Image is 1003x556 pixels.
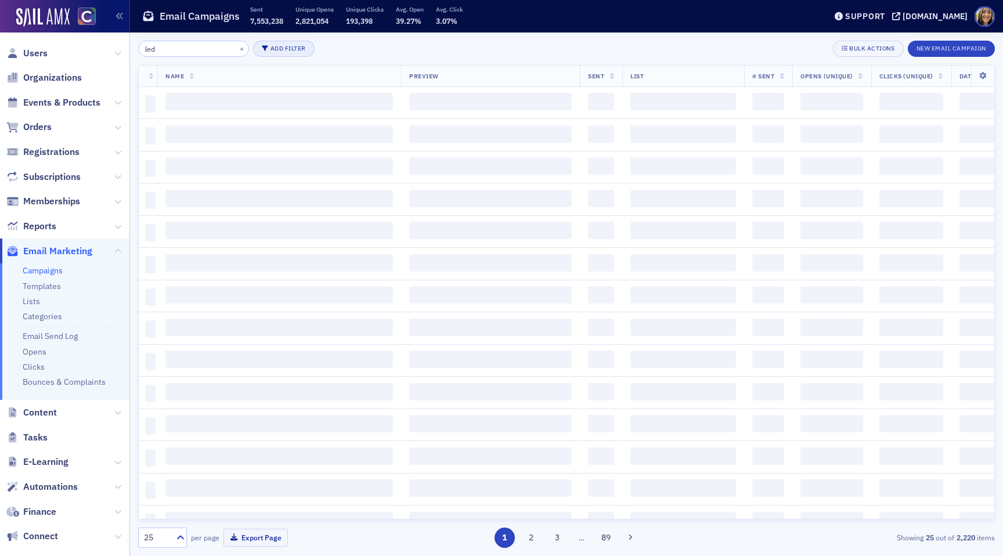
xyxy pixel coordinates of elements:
a: Content [6,406,57,419]
span: ‌ [145,127,156,145]
span: ‌ [165,125,393,143]
span: Clicks (Unique) [879,72,933,80]
span: ‌ [800,93,863,110]
span: ‌ [800,479,863,497]
span: ‌ [630,254,736,272]
a: Email Marketing [6,245,92,258]
span: ‌ [752,383,784,400]
button: 1 [495,528,515,548]
span: ‌ [752,254,784,272]
span: … [573,532,590,543]
input: Search… [138,41,249,57]
span: ‌ [588,157,614,175]
span: # Sent [752,72,774,80]
span: ‌ [409,512,572,529]
span: 39.27% [396,16,421,26]
span: ‌ [145,514,156,531]
a: Finance [6,506,56,518]
span: ‌ [145,95,156,113]
p: Unique Clicks [346,5,384,13]
span: Registrations [23,146,80,158]
button: × [237,43,247,53]
span: ‌ [165,351,393,368]
span: ‌ [409,479,572,497]
div: Support [845,11,885,21]
span: ‌ [752,447,784,465]
span: ‌ [800,319,863,336]
span: ‌ [630,383,736,400]
span: ‌ [145,482,156,499]
span: ‌ [630,222,736,239]
span: ‌ [165,286,393,304]
span: ‌ [879,125,943,143]
span: ‌ [588,190,614,207]
span: ‌ [879,319,943,336]
span: ‌ [165,415,393,432]
span: ‌ [630,190,736,207]
span: ‌ [752,286,784,304]
strong: 25 [923,532,936,543]
span: ‌ [409,447,572,465]
span: ‌ [879,254,943,272]
span: ‌ [409,383,572,400]
span: ‌ [800,351,863,368]
span: ‌ [165,157,393,175]
a: Tasks [6,431,48,444]
a: Events & Products [6,96,100,109]
span: ‌ [752,319,784,336]
span: ‌ [588,383,614,400]
a: Memberships [6,195,80,208]
strong: 2,220 [954,532,977,543]
span: ‌ [630,415,736,432]
span: Opens (Unique) [800,72,853,80]
span: ‌ [752,222,784,239]
span: ‌ [588,415,614,432]
span: Preview [409,72,439,80]
span: ‌ [879,351,943,368]
span: ‌ [800,447,863,465]
span: 193,398 [346,16,373,26]
span: E-Learning [23,456,68,468]
button: New Email Campaign [908,41,995,57]
span: ‌ [409,125,572,143]
span: ‌ [165,479,393,497]
span: ‌ [879,93,943,110]
span: ‌ [409,93,572,110]
span: ‌ [588,512,614,529]
button: 2 [521,528,541,548]
span: ‌ [145,288,156,306]
img: SailAMX [78,8,96,26]
span: ‌ [879,286,943,304]
span: ‌ [879,415,943,432]
span: ‌ [165,93,393,110]
span: ‌ [588,319,614,336]
a: Automations [6,481,78,493]
span: 7,553,238 [250,16,283,26]
span: Name [165,72,184,80]
span: ‌ [588,254,614,272]
h1: Email Campaigns [160,9,240,23]
span: ‌ [588,125,614,143]
span: ‌ [145,192,156,209]
span: Memberships [23,195,80,208]
span: Events & Products [23,96,100,109]
span: ‌ [588,93,614,110]
button: Export Page [223,529,288,547]
span: ‌ [879,512,943,529]
a: Opens [23,346,46,357]
span: ‌ [165,319,393,336]
span: ‌ [752,479,784,497]
button: [DOMAIN_NAME] [892,12,972,20]
span: Tasks [23,431,48,444]
span: ‌ [752,157,784,175]
span: Finance [23,506,56,518]
p: Unique Opens [295,5,334,13]
span: ‌ [752,190,784,207]
img: SailAMX [16,8,70,27]
a: Campaigns [23,265,63,276]
span: ‌ [800,286,863,304]
span: ‌ [879,383,943,400]
span: 2,821,054 [295,16,329,26]
span: ‌ [630,319,736,336]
